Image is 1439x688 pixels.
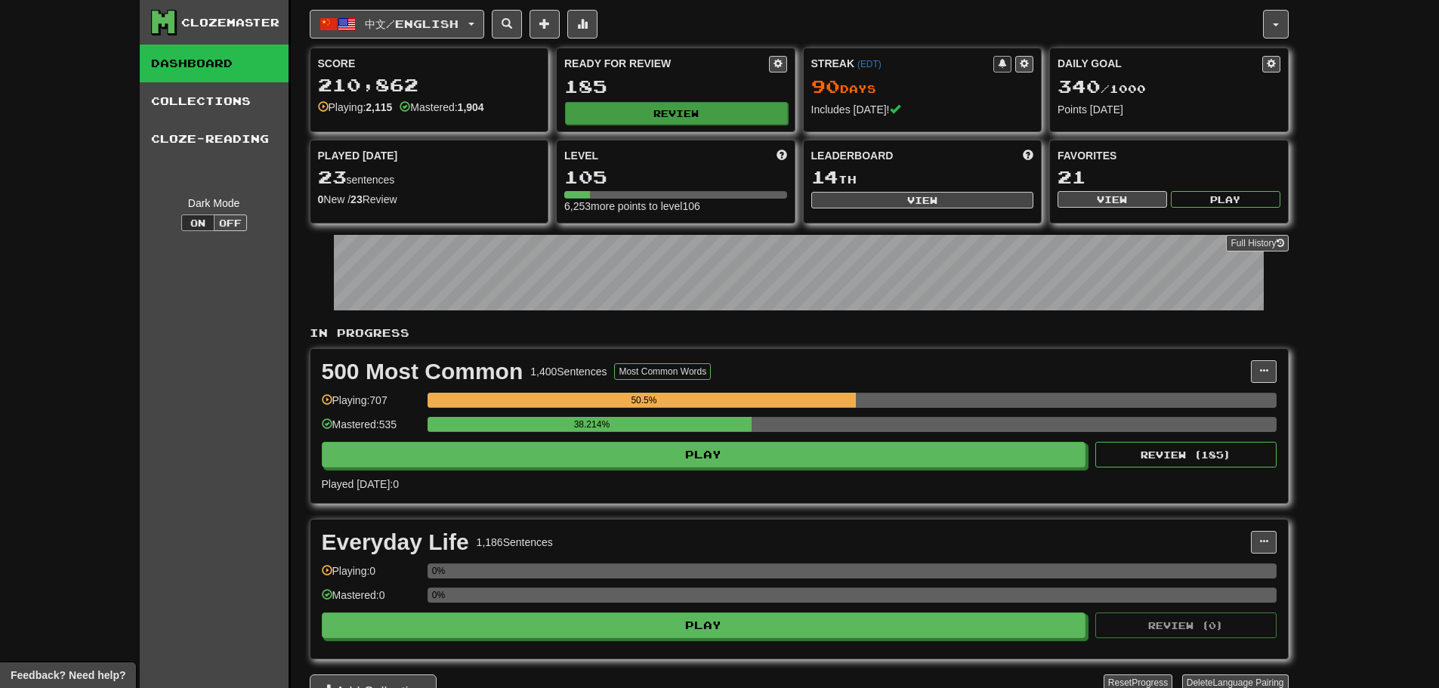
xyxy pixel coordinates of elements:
strong: 2,115 [366,101,392,113]
strong: 0 [318,193,324,205]
button: Review (0) [1095,612,1277,638]
button: Play [1171,191,1280,208]
span: Leaderboard [811,148,894,163]
span: 中文 / English [365,17,459,30]
div: sentences [318,168,541,187]
button: On [181,214,215,231]
div: 185 [564,77,787,96]
button: 中文/English [310,10,484,39]
span: Played [DATE] [318,148,398,163]
button: Play [322,442,1086,467]
button: Play [322,612,1086,638]
div: 38.214% [432,417,752,432]
div: Mastered: 535 [322,417,420,442]
a: (EDT) [857,59,882,69]
span: Level [564,148,598,163]
div: Playing: 707 [322,393,420,418]
a: Cloze-Reading [140,120,289,158]
div: 21 [1058,168,1280,187]
strong: 1,904 [458,101,484,113]
div: th [811,168,1034,187]
div: Score [318,56,541,71]
div: Favorites [1058,148,1280,163]
div: 1,186 Sentences [477,535,553,550]
button: Review [565,102,788,125]
div: Playing: 0 [322,563,420,588]
span: Score more points to level up [777,148,787,163]
a: Collections [140,82,289,120]
div: 210,862 [318,76,541,94]
button: Review (185) [1095,442,1277,467]
strong: 23 [350,193,363,205]
button: View [1058,191,1167,208]
div: Playing: [318,100,393,115]
div: Everyday Life [322,531,469,554]
div: New / Review [318,192,541,207]
div: Points [DATE] [1058,102,1280,117]
span: Language Pairing [1212,677,1283,688]
span: / 1000 [1058,82,1146,95]
button: Search sentences [492,10,522,39]
div: 50.5% [432,393,856,408]
button: View [811,192,1034,208]
button: Most Common Words [614,363,711,380]
div: Mastered: 0 [322,588,420,612]
a: Dashboard [140,45,289,82]
button: Off [214,214,247,231]
div: Includes [DATE]! [811,102,1034,117]
div: Mastered: [400,100,483,115]
span: Progress [1132,677,1168,688]
span: 23 [318,166,347,187]
div: 1,400 Sentences [530,364,607,379]
div: 500 Most Common [322,360,523,383]
span: 90 [811,76,840,97]
div: Ready for Review [564,56,769,71]
span: 340 [1058,76,1101,97]
button: Add sentence to collection [530,10,560,39]
span: This week in points, UTC [1023,148,1033,163]
a: Full History [1226,235,1288,251]
div: Clozemaster [181,15,279,30]
div: Dark Mode [151,196,277,211]
span: Open feedback widget [11,668,125,683]
div: Day s [811,77,1034,97]
div: Streak [811,56,994,71]
span: 14 [811,166,838,187]
div: 6,253 more points to level 106 [564,199,787,214]
button: More stats [567,10,598,39]
div: Daily Goal [1058,56,1262,73]
div: 105 [564,168,787,187]
p: In Progress [310,325,1289,341]
span: Played [DATE]: 0 [322,478,399,490]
